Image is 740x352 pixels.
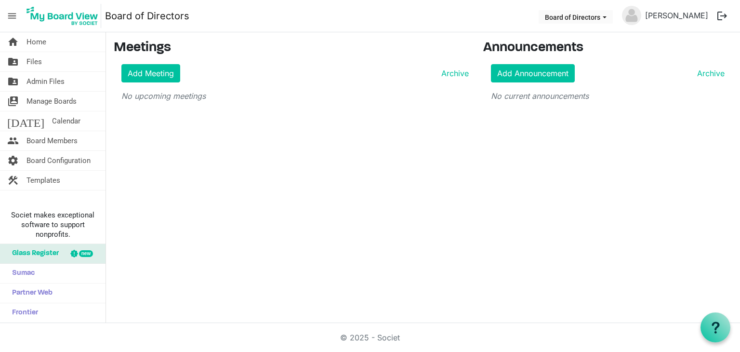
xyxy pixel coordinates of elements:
[26,171,60,190] span: Templates
[7,52,19,71] span: folder_shared
[622,6,641,25] img: no-profile-picture.svg
[539,10,613,24] button: Board of Directors dropdownbutton
[121,90,469,102] p: No upcoming meetings
[26,32,46,52] span: Home
[483,40,733,56] h3: Announcements
[7,92,19,111] span: switch_account
[7,284,53,303] span: Partner Web
[7,151,19,170] span: settings
[24,4,101,28] img: My Board View Logo
[3,7,21,25] span: menu
[7,171,19,190] span: construction
[52,111,80,131] span: Calendar
[24,4,105,28] a: My Board View Logo
[26,131,78,150] span: Board Members
[7,131,19,150] span: people
[712,6,732,26] button: logout
[437,68,469,79] a: Archive
[7,264,35,283] span: Sumac
[7,111,44,131] span: [DATE]
[340,333,400,342] a: © 2025 - Societ
[7,303,38,323] span: Frontier
[26,72,65,91] span: Admin Files
[491,90,725,102] p: No current announcements
[4,210,101,239] span: Societ makes exceptional software to support nonprofits.
[7,244,59,263] span: Glass Register
[26,52,42,71] span: Files
[79,250,93,257] div: new
[491,64,575,82] a: Add Announcement
[641,6,712,25] a: [PERSON_NAME]
[7,72,19,91] span: folder_shared
[26,151,91,170] span: Board Configuration
[7,32,19,52] span: home
[114,40,469,56] h3: Meetings
[121,64,180,82] a: Add Meeting
[105,6,189,26] a: Board of Directors
[26,92,77,111] span: Manage Boards
[693,68,725,79] a: Archive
